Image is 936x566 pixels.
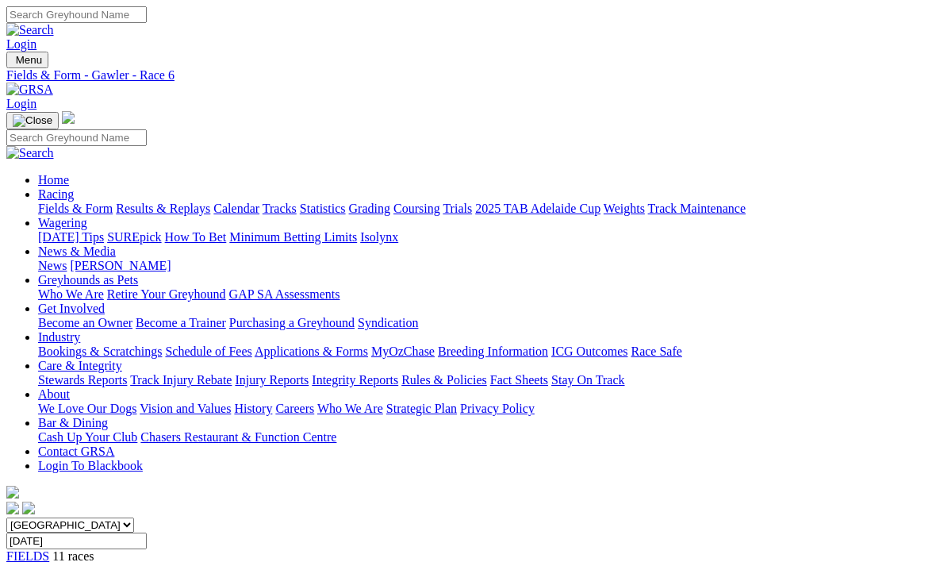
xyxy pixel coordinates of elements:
span: Menu [16,54,42,66]
img: Search [6,146,54,160]
a: About [38,387,70,401]
a: Isolynx [360,230,398,244]
a: 2025 TAB Adelaide Cup [475,202,600,215]
a: Greyhounds as Pets [38,273,138,287]
a: Cash Up Your Club [38,430,137,444]
a: Who We Are [38,287,104,301]
div: Wagering [38,230,930,244]
a: Injury Reports [235,373,309,387]
button: Toggle navigation [6,52,48,68]
a: Schedule of Fees [165,345,251,358]
a: Rules & Policies [401,373,487,387]
a: Stewards Reports [38,373,127,387]
a: Get Involved [38,302,105,315]
a: Home [38,173,69,187]
a: Fields & Form - Gawler - Race 6 [6,68,930,83]
a: FIELDS [6,549,49,563]
img: Search [6,23,54,37]
a: Strategic Plan [386,402,457,415]
a: Fields & Form [38,202,113,215]
a: Trials [443,202,472,215]
a: [DATE] Tips [38,230,104,244]
a: Integrity Reports [312,373,398,387]
a: Results & Replays [116,202,210,215]
img: Close [13,114,52,127]
a: Calendar [213,202,259,215]
a: Grading [349,202,390,215]
a: Minimum Betting Limits [229,230,357,244]
a: Retire Your Greyhound [107,287,226,301]
a: Tracks [263,202,297,215]
a: Become a Trainer [136,316,226,329]
div: News & Media [38,259,930,273]
img: twitter.svg [22,502,35,514]
a: GAP SA Assessments [229,287,340,301]
input: Search [6,6,147,23]
div: Industry [38,345,930,359]
a: Chasers Restaurant & Function Centre [140,430,336,444]
a: Become an Owner [38,316,132,329]
a: Syndication [358,316,418,329]
a: Who We Are [317,402,383,415]
a: History [234,402,272,415]
a: How To Bet [165,230,227,244]
a: We Love Our Dogs [38,402,136,415]
div: Racing [38,202,930,216]
a: MyOzChase [371,345,435,358]
a: Statistics [300,202,346,215]
a: ICG Outcomes [551,345,627,358]
img: logo-grsa-white.png [62,111,75,124]
button: Toggle navigation [6,112,59,129]
a: Race Safe [631,345,681,358]
input: Select date [6,533,147,549]
a: Care & Integrity [38,359,122,372]
a: News [38,259,67,272]
a: Login To Blackbook [38,459,143,472]
a: Fact Sheets [490,373,548,387]
a: SUREpick [107,230,161,244]
a: Stay On Track [551,373,624,387]
a: Bar & Dining [38,416,108,429]
a: Track Maintenance [648,202,746,215]
div: About [38,402,930,416]
div: Care & Integrity [38,373,930,387]
a: [PERSON_NAME] [70,259,171,272]
a: Contact GRSA [38,445,114,458]
a: Wagering [38,216,87,229]
a: Privacy Policy [460,402,535,415]
a: Login [6,37,36,51]
img: facebook.svg [6,502,19,514]
a: Login [6,97,36,110]
a: Applications & Forms [255,345,368,358]
a: Weights [604,202,645,215]
img: logo-grsa-white.png [6,486,19,499]
a: News & Media [38,244,116,258]
div: Get Involved [38,316,930,330]
div: Greyhounds as Pets [38,287,930,302]
a: Breeding Information [438,345,548,358]
a: Racing [38,187,74,201]
a: Track Injury Rebate [130,373,232,387]
a: Industry [38,330,80,344]
a: Coursing [393,202,440,215]
a: Vision and Values [140,402,231,415]
input: Search [6,129,147,146]
div: Bar & Dining [38,430,930,445]
a: Careers [275,402,314,415]
img: GRSA [6,83,53,97]
span: 11 races [52,549,94,563]
a: Purchasing a Greyhound [229,316,355,329]
a: Bookings & Scratchings [38,345,162,358]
